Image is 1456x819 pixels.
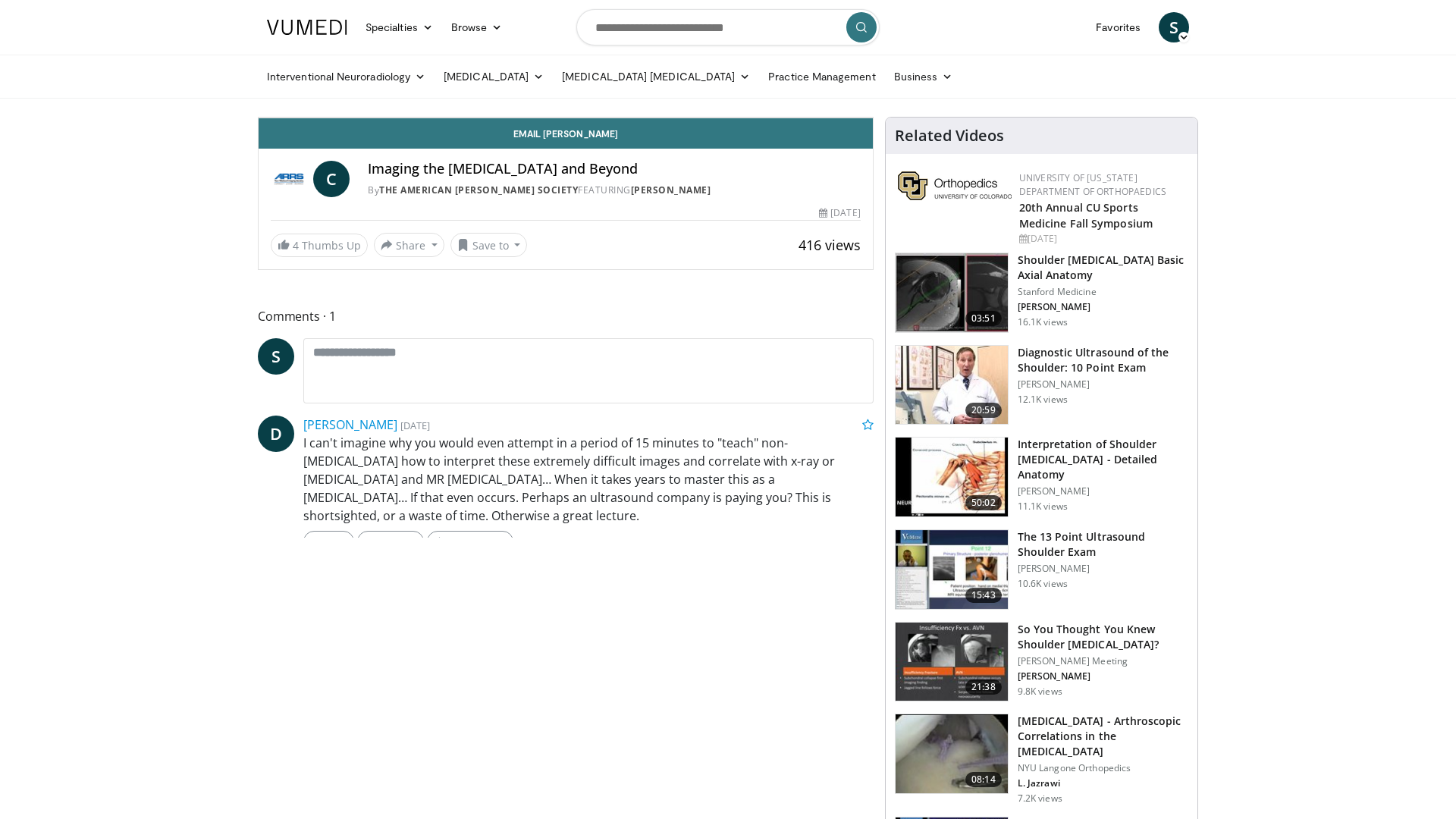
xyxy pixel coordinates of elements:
img: VuMedi Logo [267,20,347,35]
span: 15:43 [965,588,1002,603]
h3: [MEDICAL_DATA] - Arthroscopic Correlations in the [MEDICAL_DATA] [1018,714,1188,759]
img: 2e2aae31-c28f-4877-acf1-fe75dd611276.150x105_q85_crop-smart_upscale.jpg [896,346,1008,425]
p: [PERSON_NAME] [1018,301,1188,313]
img: mri_correlation_1.png.150x105_q85_crop-smart_upscale.jpg [896,714,1008,793]
p: 7.2K views [1018,792,1062,805]
small: [DATE] [400,419,430,432]
p: [PERSON_NAME] [1018,378,1188,391]
p: L. Jazrawi [1018,777,1188,789]
a: Message [357,531,424,552]
p: Stanford Medicine [1018,286,1188,298]
a: The American [PERSON_NAME] Society [379,184,578,196]
span: 20:59 [965,403,1002,418]
a: [PERSON_NAME] [631,184,711,196]
h3: Shoulder [MEDICAL_DATA] Basic Axial Anatomy [1018,253,1188,283]
span: 4 [293,238,299,253]
a: 4 Thumbs Up [271,234,368,257]
span: 50:02 [965,495,1002,510]
input: Search topics, interventions [576,9,880,45]
span: 21:38 [965,679,1002,695]
a: 15:43 The 13 Point Ultrasound Shoulder Exam [PERSON_NAME] 10.6K views [895,529,1188,610]
a: Reply [303,531,354,552]
p: [PERSON_NAME] [1018,670,1188,682]
a: University of [US_STATE] Department of Orthopaedics [1019,171,1166,198]
p: 9.8K views [1018,686,1062,698]
p: NYU Langone Orthopedics [1018,762,1188,774]
p: 12.1K views [1018,394,1068,406]
img: The American Roentgen Ray Society [271,161,307,197]
a: S [1159,12,1189,42]
a: 20:59 Diagnostic Ultrasound of the Shoulder: 10 Point Exam [PERSON_NAME] 12.1K views [895,345,1188,425]
a: [MEDICAL_DATA] [435,61,553,92]
img: 355603a8-37da-49b6-856f-e00d7e9307d3.png.150x105_q85_autocrop_double_scale_upscale_version-0.2.png [898,171,1012,200]
a: Specialties [356,12,442,42]
a: 08:14 [MEDICAL_DATA] - Arthroscopic Correlations in the [MEDICAL_DATA] NYU Langone Orthopedics L.... [895,714,1188,805]
a: [PERSON_NAME] [303,416,397,433]
p: I can't imagine why you would even attempt in a period of 15 minutes to "teach" non-[MEDICAL_DATA... [303,434,874,525]
button: Share [374,233,444,257]
span: 416 views [799,236,861,254]
div: [DATE] [819,206,860,220]
a: S [258,338,294,375]
button: Save to [450,233,528,257]
a: Browse [442,12,512,42]
a: Practice Management [759,61,884,92]
div: By FEATURING [368,184,861,197]
a: 03:51 Shoulder [MEDICAL_DATA] Basic Axial Anatomy Stanford Medicine [PERSON_NAME] 16.1K views [895,253,1188,333]
p: 11.1K views [1018,500,1068,513]
a: Favorites [1087,12,1150,42]
img: 843da3bf-65ba-4ef1-b378-e6073ff3724a.150x105_q85_crop-smart_upscale.jpg [896,253,1008,332]
a: 21:38 So You Thought You Knew Shoulder [MEDICAL_DATA]? [PERSON_NAME] Meeting [PERSON_NAME] 9.8K v... [895,622,1188,702]
p: [PERSON_NAME] [1018,485,1188,497]
a: Thumbs Up [427,531,513,552]
h4: Related Videos [895,127,1004,145]
span: 08:14 [965,772,1002,787]
h3: So You Thought You Knew Shoulder [MEDICAL_DATA]? [1018,622,1188,652]
a: [MEDICAL_DATA] [MEDICAL_DATA] [553,61,759,92]
img: 2e61534f-2f66-4c4f-9b14-2c5f2cca558f.150x105_q85_crop-smart_upscale.jpg [896,623,1008,701]
div: [DATE] [1019,232,1185,246]
h3: Diagnostic Ultrasound of the Shoulder: 10 Point Exam [1018,345,1188,375]
a: D [258,416,294,452]
a: Business [885,61,962,92]
h4: Imaging the [MEDICAL_DATA] and Beyond [368,161,861,177]
span: 03:51 [965,311,1002,326]
a: Email [PERSON_NAME] [259,118,873,149]
p: 16.1K views [1018,316,1068,328]
img: 7b323ec8-d3a2-4ab0-9251-f78bf6f4eb32.150x105_q85_crop-smart_upscale.jpg [896,530,1008,609]
a: 50:02 Interpretation of Shoulder [MEDICAL_DATA] - Detailed Anatomy [PERSON_NAME] 11.1K views [895,437,1188,517]
h3: The 13 Point Ultrasound Shoulder Exam [1018,529,1188,560]
a: 20th Annual CU Sports Medicine Fall Symposium [1019,200,1153,231]
span: Comments 1 [258,306,874,326]
h3: Interpretation of Shoulder [MEDICAL_DATA] - Detailed Anatomy [1018,437,1188,482]
p: [PERSON_NAME] Meeting [1018,655,1188,667]
p: [PERSON_NAME] [1018,563,1188,575]
p: 10.6K views [1018,578,1068,590]
a: Interventional Neuroradiology [258,61,435,92]
a: C [313,161,350,197]
img: b344877d-e8e2-41e4-9927-e77118ec7d9d.150x105_q85_crop-smart_upscale.jpg [896,438,1008,516]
